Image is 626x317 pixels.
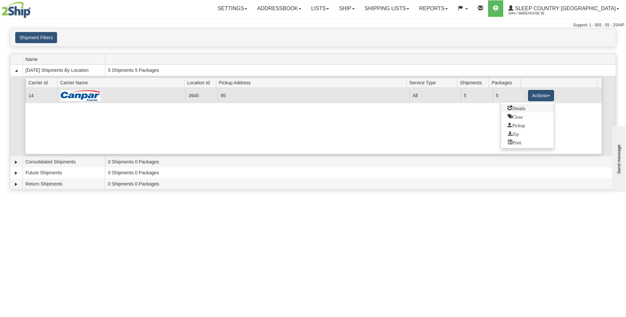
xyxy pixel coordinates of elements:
[414,0,453,17] a: Reports
[25,54,105,64] span: Name
[22,65,105,76] td: [DATE] Shipments By Location
[213,0,252,17] a: Settings
[13,170,19,176] a: Expand
[334,0,359,17] a: Ship
[105,65,616,76] td: 5 Shipments 5 Packages
[60,77,184,88] span: Carrier Name
[22,156,105,167] td: Consolidated Shipments
[508,140,521,144] span: Print
[508,10,558,17] span: 2044 / Warehouse 95
[513,6,616,11] span: Sleep Country [GEOGRAPHIC_DATA]
[360,0,414,17] a: Shipping lists
[13,159,19,165] a: Expand
[105,156,616,167] td: 0 Shipments 0 Packages
[461,88,493,103] td: 5
[61,90,100,101] img: Canpar
[252,0,306,17] a: Addressbook
[508,114,523,119] span: Close
[306,0,334,17] a: Lists
[15,32,57,43] button: Shipment Filters
[25,88,57,103] td: 14
[187,77,216,88] span: Location Id
[217,88,410,103] td: 95
[13,181,19,187] a: Expand
[2,22,624,28] div: Support: 1 - 855 - 55 - 2SHIP
[508,123,525,127] span: Pickup
[611,125,625,192] iframe: chat widget
[501,121,554,130] a: Request a carrier pickup
[13,67,19,74] a: Collapse
[410,88,461,103] td: All
[28,77,57,88] span: Carrier Id
[508,105,525,110] span: Details
[2,2,31,18] img: logo2044.jpg
[219,77,406,88] span: Pickup Address
[508,131,518,136] span: Zip
[105,167,616,179] td: 0 Shipments 0 Packages
[22,178,105,189] td: Return Shipments
[503,0,624,17] a: Sleep Country [GEOGRAPHIC_DATA] 2044 / Warehouse 95
[105,178,616,189] td: 0 Shipments 0 Packages
[501,104,554,112] a: Go to Details view
[185,88,217,103] td: 3945
[501,112,554,121] a: Close this group
[5,6,61,11] div: Send message
[22,167,105,179] td: Future Shipments
[528,90,554,101] button: Actions
[493,88,525,103] td: 5
[501,130,554,138] a: Zip and Download All Shipping Documents
[501,138,554,147] a: Print or Download All Shipping Documents in one file
[460,77,489,88] span: Shipments
[492,77,521,88] span: Packages
[409,77,457,88] span: Service Type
